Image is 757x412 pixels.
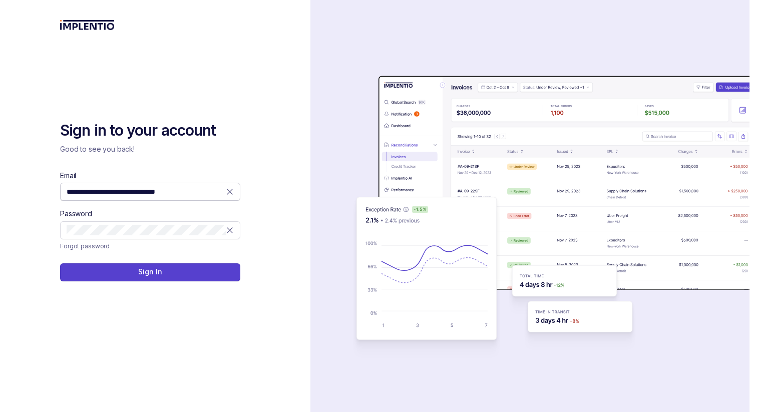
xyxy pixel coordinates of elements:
label: Email [60,171,76,181]
p: Good to see you back! [60,144,240,154]
h2: Sign in to your account [60,121,240,141]
img: logo [60,20,115,30]
button: Sign In [60,263,240,281]
label: Password [60,209,92,219]
p: Forgot password [60,241,110,251]
p: Sign In [138,267,162,277]
a: Link Forgot password [60,241,110,251]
